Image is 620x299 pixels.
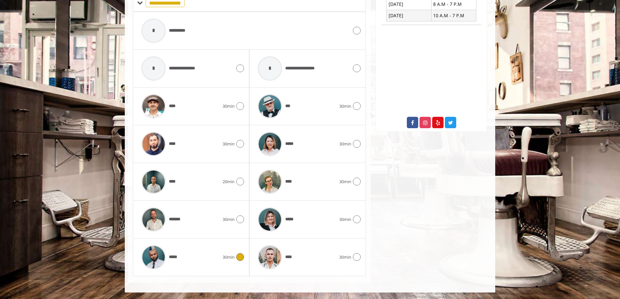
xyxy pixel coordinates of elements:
span: 30min [339,178,351,185]
span: 30min [223,216,235,223]
td: [DATE] [387,10,432,21]
span: 30min [223,103,235,110]
span: 30min [339,254,351,261]
span: 30min [339,103,351,110]
td: 10 A.M - 7 P.M [431,10,476,21]
span: 30min [339,141,351,147]
span: 20min [223,178,235,185]
span: 30min [339,216,351,223]
span: 30min [223,254,235,261]
span: 30min [223,141,235,147]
